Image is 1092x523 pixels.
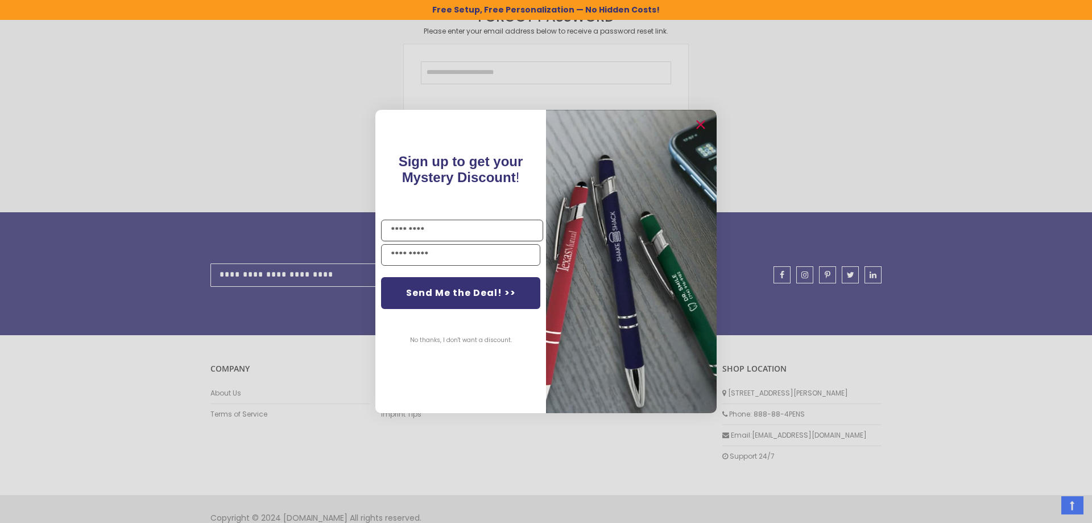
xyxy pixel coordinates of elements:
[692,116,710,134] button: Close dialog
[399,154,523,185] span: !
[381,277,540,309] button: Send Me the Deal! >>
[399,154,523,185] span: Sign up to get your Mystery Discount
[404,326,518,355] button: No thanks, I don't want a discount.
[546,110,717,413] img: pop-up-image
